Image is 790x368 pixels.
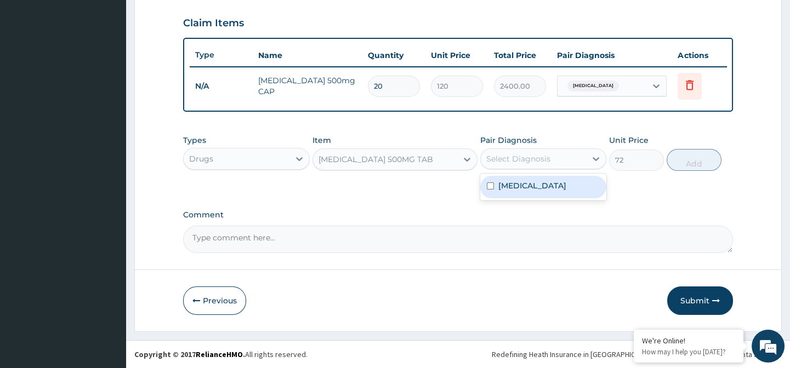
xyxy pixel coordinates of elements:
th: Pair Diagnosis [552,44,672,66]
div: Select Diagnosis [486,153,550,164]
label: Pair Diagnosis [480,135,537,146]
footer: All rights reserved. [126,340,790,368]
img: d_794563401_company_1708531726252_794563401 [20,55,44,82]
div: Minimize live chat window [180,5,206,32]
span: [MEDICAL_DATA] [567,81,619,91]
h3: Claim Items [183,18,244,30]
label: Item [312,135,331,146]
label: Unit Price [609,135,649,146]
div: Chat with us now [57,61,184,76]
button: Previous [183,286,246,315]
label: Types [183,136,206,145]
label: Comment [183,210,732,220]
textarea: Type your message and hit 'Enter' [5,249,209,287]
th: Quantity [362,44,425,66]
div: [MEDICAL_DATA] 500MG TAB [319,154,433,165]
th: Type [190,45,253,65]
div: Redefining Heath Insurance in [GEOGRAPHIC_DATA] using Telemedicine and Data Science! [492,349,782,360]
div: We're Online! [642,336,735,346]
button: Submit [667,286,733,315]
p: How may I help you today? [642,347,735,357]
button: Add [667,149,721,171]
div: Drugs [189,153,213,164]
a: RelianceHMO [196,349,243,359]
td: [MEDICAL_DATA] 500mg CAP [253,70,362,102]
span: We're online! [64,113,151,223]
th: Total Price [488,44,552,66]
th: Unit Price [425,44,488,66]
th: Name [253,44,362,66]
th: Actions [672,44,727,66]
strong: Copyright © 2017 . [134,349,245,359]
label: [MEDICAL_DATA] [498,180,566,191]
td: N/A [190,76,253,96]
